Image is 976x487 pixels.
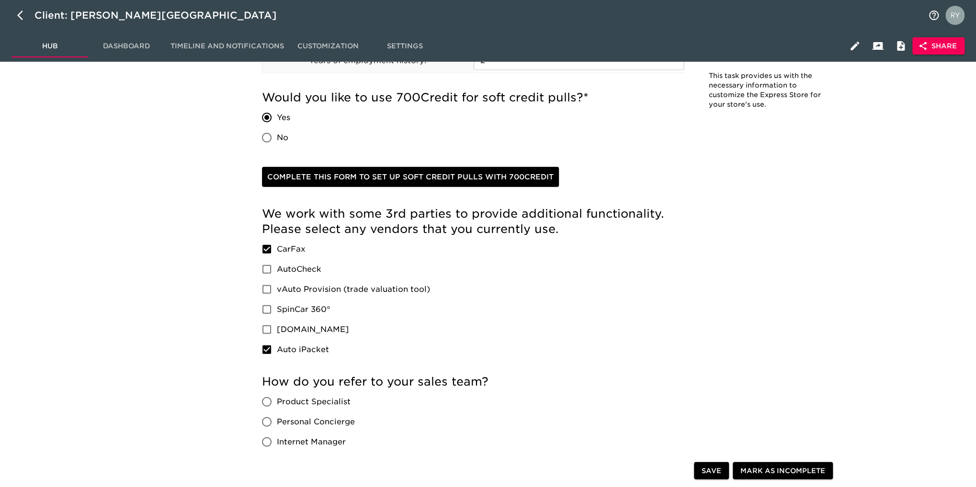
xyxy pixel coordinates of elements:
[277,243,306,255] span: CarFax
[920,40,957,52] span: Share
[702,465,721,477] span: Save
[277,324,349,335] span: [DOMAIN_NAME]
[912,37,965,55] button: Share
[262,374,684,389] h5: How do you refer to your sales team?
[277,264,321,275] span: AutoCheck
[262,206,684,237] h5: We work with some 3rd parties to provide additional functionality. Please select any vendors that...
[740,465,825,477] span: Mark as Incomplete
[34,8,290,23] div: Client: [PERSON_NAME][GEOGRAPHIC_DATA]
[277,112,290,123] span: Yes
[277,416,355,428] span: Personal Concierge
[733,462,833,480] button: Mark as Incomplete
[262,90,684,105] h5: Would you like to use 700Credit for soft credit pulls?
[709,71,824,110] p: This task provides us with the necessary information to customize the Express Store for your stor...
[277,344,329,355] span: Auto iPacket
[277,284,430,295] span: vAuto Provision (trade valuation tool)
[295,40,361,52] span: Customization
[843,34,866,57] button: Edit Hub
[170,40,284,52] span: Timeline and Notifications
[372,40,437,52] span: Settings
[694,462,729,480] button: Save
[889,34,912,57] button: Internal Notes and Comments
[922,4,945,27] button: notifications
[277,396,351,408] span: Product Specialist
[262,167,559,187] a: Complete this form to set up soft credit pulls with 700Credit
[277,132,288,144] span: No
[277,304,330,315] span: SpinCar 360°
[94,40,159,52] span: Dashboard
[945,6,965,25] img: Profile
[17,40,82,52] span: Hub
[267,171,554,183] span: Complete this form to set up soft credit pulls with 700Credit
[277,436,346,448] span: Internet Manager
[866,34,889,57] button: Client View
